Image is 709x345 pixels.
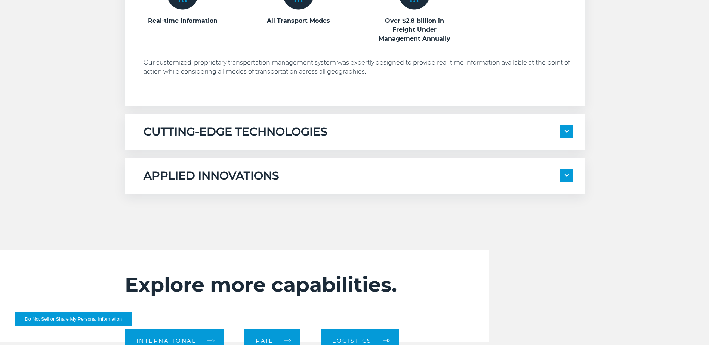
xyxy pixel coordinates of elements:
[144,58,573,76] p: Our customized, proprietary transportation management system was expertly designed to provide rea...
[256,338,273,344] span: Rail
[375,16,454,43] h3: Over $2.8 billion in Freight Under Management Annually
[564,174,569,177] img: arrow
[144,169,279,183] h5: APPLIED INNOVATIONS
[144,125,327,139] h5: CUTTING-EDGE TECHNOLOGIES
[564,130,569,133] img: arrow
[144,16,222,25] h3: Real-time Information
[136,338,197,344] span: International
[15,312,132,326] button: Do Not Sell or Share My Personal Information
[259,16,338,25] h3: All Transport Modes
[125,273,444,297] h2: Explore more capabilities.
[332,338,372,344] span: Logistics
